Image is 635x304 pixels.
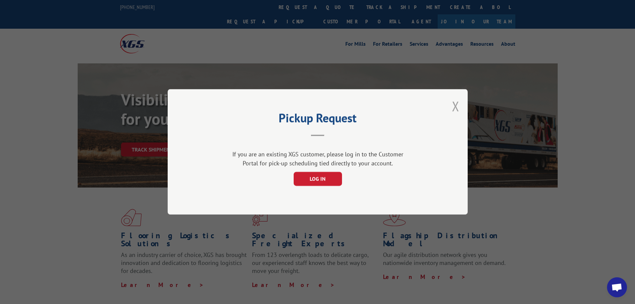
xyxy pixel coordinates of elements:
h2: Pickup Request [201,113,434,126]
a: LOG IN [293,177,342,183]
a: Open chat [607,277,627,297]
div: If you are an existing XGS customer, please log in to the Customer Portal for pick-up scheduling ... [229,150,406,168]
button: LOG IN [293,172,342,186]
button: Close modal [452,97,459,115]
